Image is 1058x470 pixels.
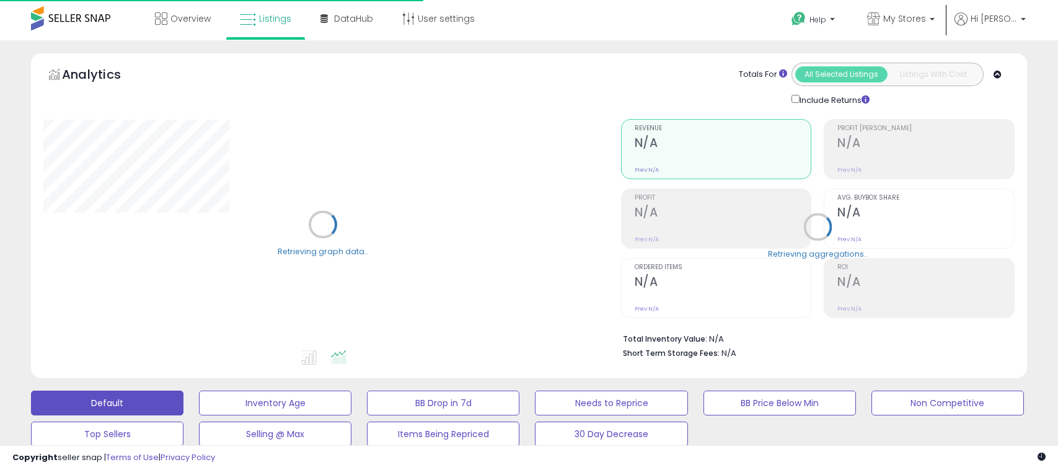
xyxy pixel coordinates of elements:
[62,66,145,86] h5: Analytics
[782,92,884,107] div: Include Returns
[809,14,826,25] span: Help
[768,248,868,259] div: Retrieving aggregations..
[739,69,787,81] div: Totals For
[535,391,687,415] button: Needs to Reprice
[535,422,687,446] button: 30 Day Decrease
[367,422,519,446] button: Items Being Repriced
[334,12,373,25] span: DataHub
[791,11,806,27] i: Get Help
[887,66,979,82] button: Listings With Cost
[199,422,351,446] button: Selling @ Max
[883,12,926,25] span: My Stores
[971,12,1017,25] span: Hi [PERSON_NAME]
[31,422,183,446] button: Top Sellers
[199,391,351,415] button: Inventory Age
[871,391,1024,415] button: Non Competitive
[12,452,215,464] div: seller snap | |
[367,391,519,415] button: BB Drop in 7d
[703,391,856,415] button: BB Price Below Min
[954,12,1026,40] a: Hi [PERSON_NAME]
[170,12,211,25] span: Overview
[795,66,888,82] button: All Selected Listings
[278,246,368,257] div: Retrieving graph data..
[782,2,847,40] a: Help
[31,391,183,415] button: Default
[12,451,58,463] strong: Copyright
[259,12,291,25] span: Listings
